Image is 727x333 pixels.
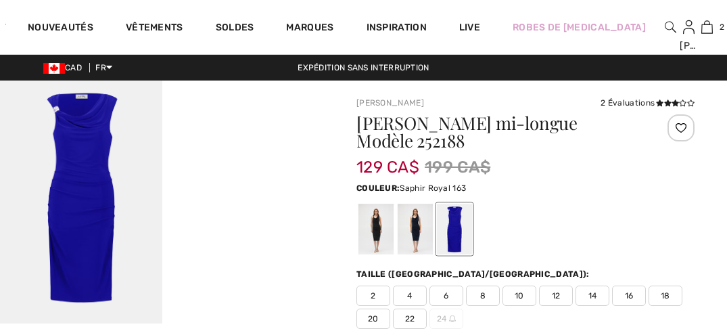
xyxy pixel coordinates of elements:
a: Live [459,20,480,35]
span: 22 [393,309,427,329]
div: 2 Évaluations [601,97,695,109]
img: Mon panier [701,19,713,35]
a: 2 [699,19,716,35]
video: Your browser does not support the video tag. [162,81,325,162]
div: Saphir Royal 163 [437,204,472,254]
a: Nouveautés [28,22,93,36]
span: 20 [356,309,390,329]
a: Se connecter [683,20,695,33]
a: [PERSON_NAME] [356,98,424,108]
a: Vêtements [126,22,183,36]
span: Couleur: [356,183,400,193]
span: 129 CA$ [356,144,419,177]
span: 2 [356,286,390,306]
span: 12 [539,286,573,306]
img: recherche [665,19,676,35]
span: 10 [502,286,536,306]
span: Saphir Royal 163 [400,183,466,193]
span: 18 [649,286,682,306]
div: Taille ([GEOGRAPHIC_DATA]/[GEOGRAPHIC_DATA]): [356,268,592,280]
span: 199 CA$ [425,155,490,179]
div: [PERSON_NAME] [680,39,697,53]
span: FR [95,63,112,72]
img: ring-m.svg [449,315,456,322]
a: Soldes [216,22,254,36]
div: Noir [358,204,394,254]
span: 14 [576,286,609,306]
span: Inspiration [367,22,427,36]
span: 4 [393,286,427,306]
img: Canadian Dollar [43,63,65,74]
h1: [PERSON_NAME] mi-longue Modèle 252188 [356,114,638,150]
span: 24 [429,309,463,329]
span: 6 [429,286,463,306]
img: 1ère Avenue [5,11,6,38]
span: 8 [466,286,500,306]
span: CAD [43,63,87,72]
img: Mes infos [683,19,695,35]
span: 16 [612,286,646,306]
a: Robes de [MEDICAL_DATA] [513,20,646,35]
span: 2 [720,21,724,33]
a: Marques [286,22,333,36]
div: Bleu Nuit [398,204,433,254]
